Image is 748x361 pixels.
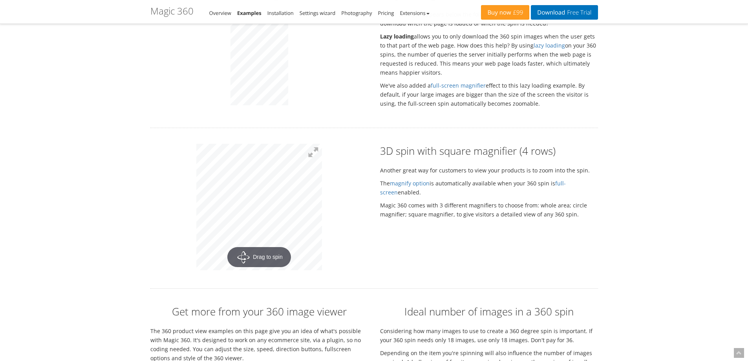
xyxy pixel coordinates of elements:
[565,9,591,16] span: Free Trial
[400,9,429,16] a: Extensions
[380,326,598,345] p: Considering how many images to use to create a 360 degree spin is important. If your 360 spin nee...
[390,180,430,187] a: magnify option
[267,9,294,16] a: Installation
[531,5,598,20] a: DownloadFree Trial
[534,42,565,49] a: lazy loading
[380,166,598,175] p: Another great way for customers to view your products is to zoom into the spin.
[511,9,523,16] span: £99
[380,144,598,158] h2: 3D spin with square magnifier (4 rows)
[380,179,598,197] p: The is automatically available when your 360 spin is enabled.
[380,33,414,40] strong: Lazy loading
[481,5,529,20] a: Buy now£99
[378,9,394,16] a: Pricing
[380,32,598,77] p: allows you to only download the 360 spin images when the user gets to that part of the web page. ...
[341,9,372,16] a: Photography
[150,304,368,319] h2: Get more from your 360 image viewer
[150,6,194,16] h1: Magic 360
[237,9,262,16] a: Examples
[196,144,322,270] a: Drag to spin
[380,304,598,319] h2: Ideal number of images in a 360 spin
[380,201,598,219] p: Magic 360 comes with 3 different magnifiers to choose from: whole area; circle magnifier; square ...
[300,9,336,16] a: Settings wizard
[209,9,231,16] a: Overview
[431,82,486,89] a: full-screen magnifier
